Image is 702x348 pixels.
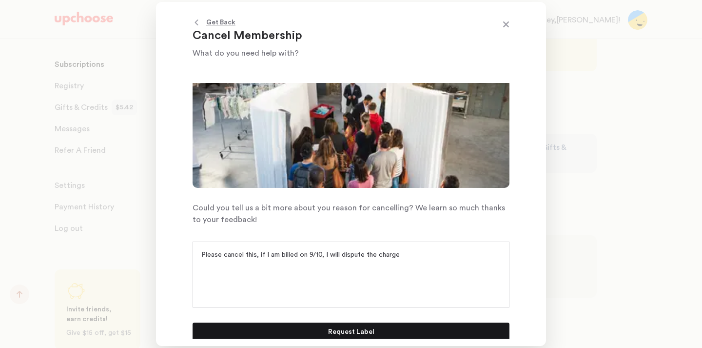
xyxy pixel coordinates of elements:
p: Request Label [328,327,374,338]
textarea: Please cancel this, if I am billed on 9/10, I will dispute the charge [201,250,501,279]
p: Get Back [206,17,235,28]
p: Cancel Membership [193,28,485,44]
button: Request Label [193,323,509,342]
img: Cancel Membership [193,78,509,188]
p: What do you need help with? [193,47,485,59]
p: Could you tell us a bit more about you reason for cancelling? We learn so much thanks to your fee... [193,202,509,225]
